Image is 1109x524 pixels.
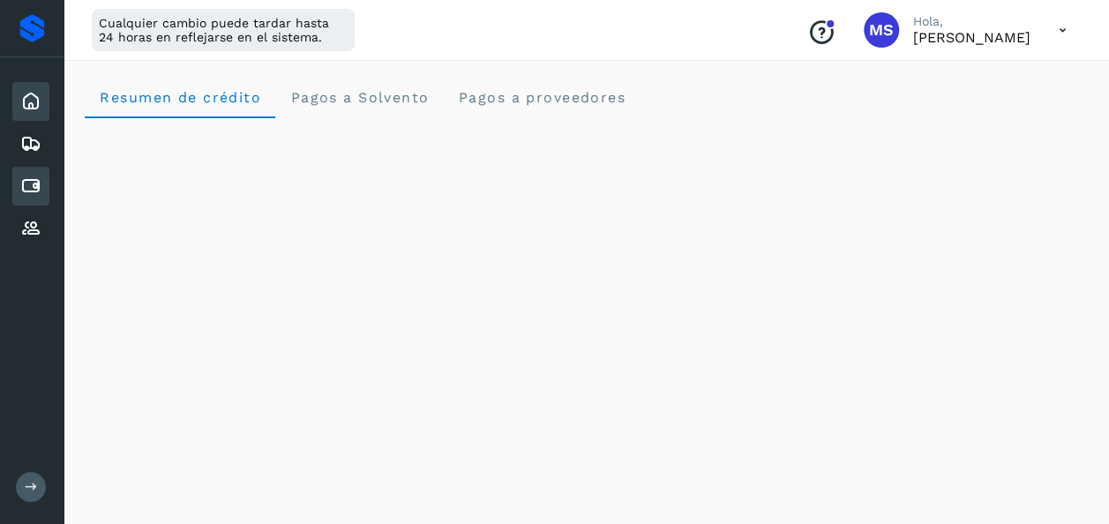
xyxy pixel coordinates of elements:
[913,29,1030,46] p: Mariana Salazar
[12,167,49,206] div: Cuentas por pagar
[99,89,261,106] span: Resumen de crédito
[92,9,355,51] div: Cualquier cambio puede tardar hasta 24 horas en reflejarse en el sistema.
[289,89,429,106] span: Pagos a Solvento
[12,209,49,248] div: Proveedores
[12,124,49,163] div: Embarques
[457,89,626,106] span: Pagos a proveedores
[12,82,49,121] div: Inicio
[913,14,1030,29] p: Hola,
